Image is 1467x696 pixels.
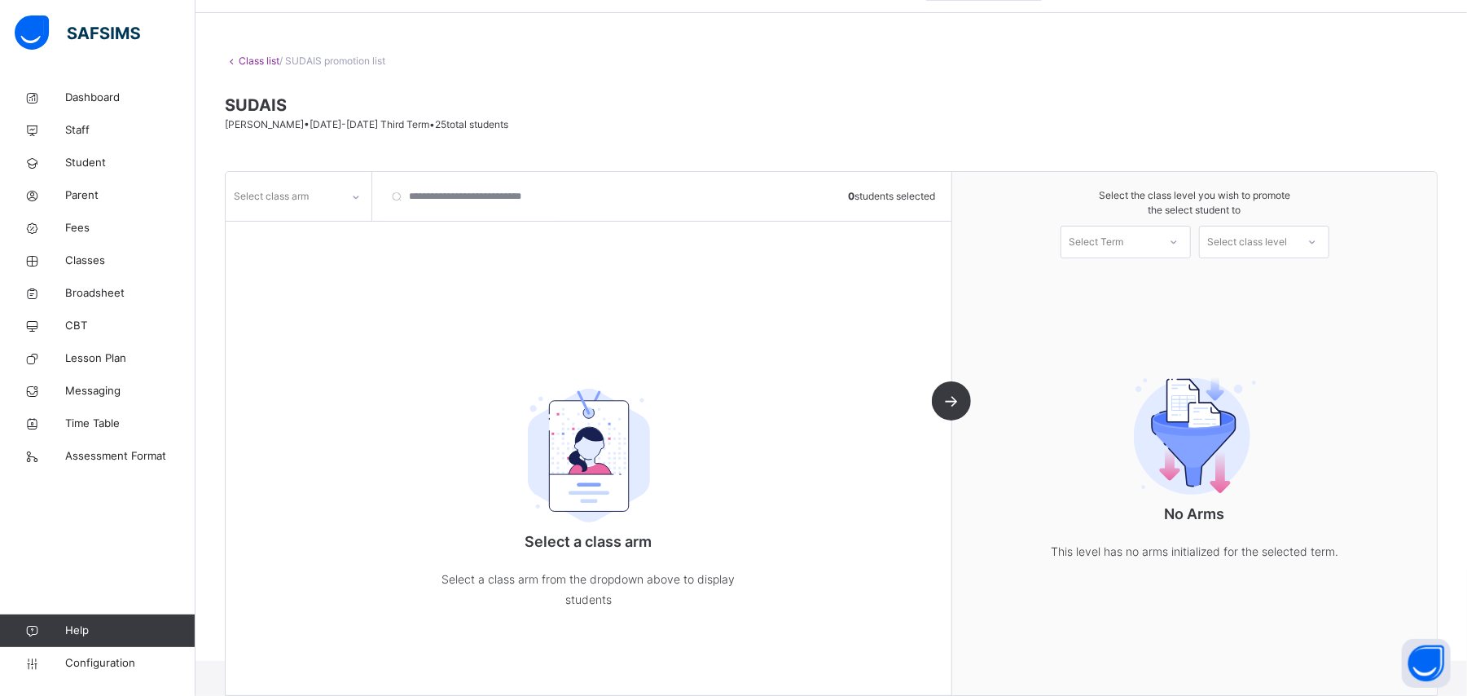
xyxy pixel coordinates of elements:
span: Assessment Format [65,448,195,465]
span: [PERSON_NAME] • [DATE]-[DATE] Third Term • 25 total students [225,118,508,130]
span: Student [65,155,195,171]
span: Help [65,623,195,639]
img: student.207b5acb3037b72b59086e8b1a17b1d0.svg [528,389,650,522]
div: No Arms [1032,332,1358,594]
span: SUDAIS [225,93,1438,117]
span: Dashboard [65,90,195,106]
span: Broadsheet [65,285,195,302]
span: / SUDAIS promotion list [279,55,385,67]
span: Parent [65,187,195,204]
img: safsims [15,15,140,50]
p: No Arms [1032,503,1358,525]
span: students selected [848,189,935,204]
div: Select Term [1070,226,1124,258]
span: Staff [65,122,195,139]
span: Select the class level you wish to promote the select student to [968,188,1421,218]
b: 0 [848,190,854,202]
div: Select class arm [234,181,309,212]
p: This level has no arms initialized for the selected term. [1032,541,1358,562]
img: filter.9c15f445b04ce8b7d5281b41737f44c2.svg [1134,377,1256,495]
p: Select a class arm from the dropdown above to display students [426,569,752,610]
div: Select class level [1208,226,1288,258]
span: Classes [65,253,195,269]
span: Messaging [65,383,195,399]
span: Fees [65,220,195,236]
a: Class list [239,55,279,67]
span: Lesson Plan [65,350,195,367]
span: Time Table [65,416,195,432]
div: Select a class arm [426,344,752,642]
span: Configuration [65,655,195,672]
button: Open asap [1402,639,1451,688]
p: Select a class arm [426,531,752,553]
span: CBT [65,318,195,334]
